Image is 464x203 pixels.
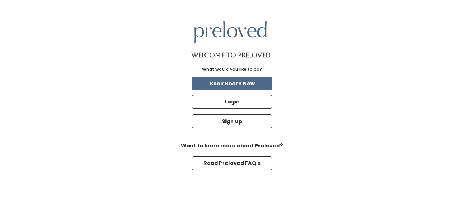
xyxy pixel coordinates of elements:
img: preloved logo [194,21,267,43]
button: Book Booth Now [192,77,272,90]
button: Read Preloved FAQ's [192,156,272,170]
a: Sign up [191,113,273,130]
button: Login [192,95,272,109]
a: Login [191,93,273,110]
button: Sign up [192,114,272,128]
h6: Want to learn more about Preloved? [178,143,286,149]
h1: Welcome to Preloved! [191,52,273,59]
div: What would you like to do? [202,66,262,73]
